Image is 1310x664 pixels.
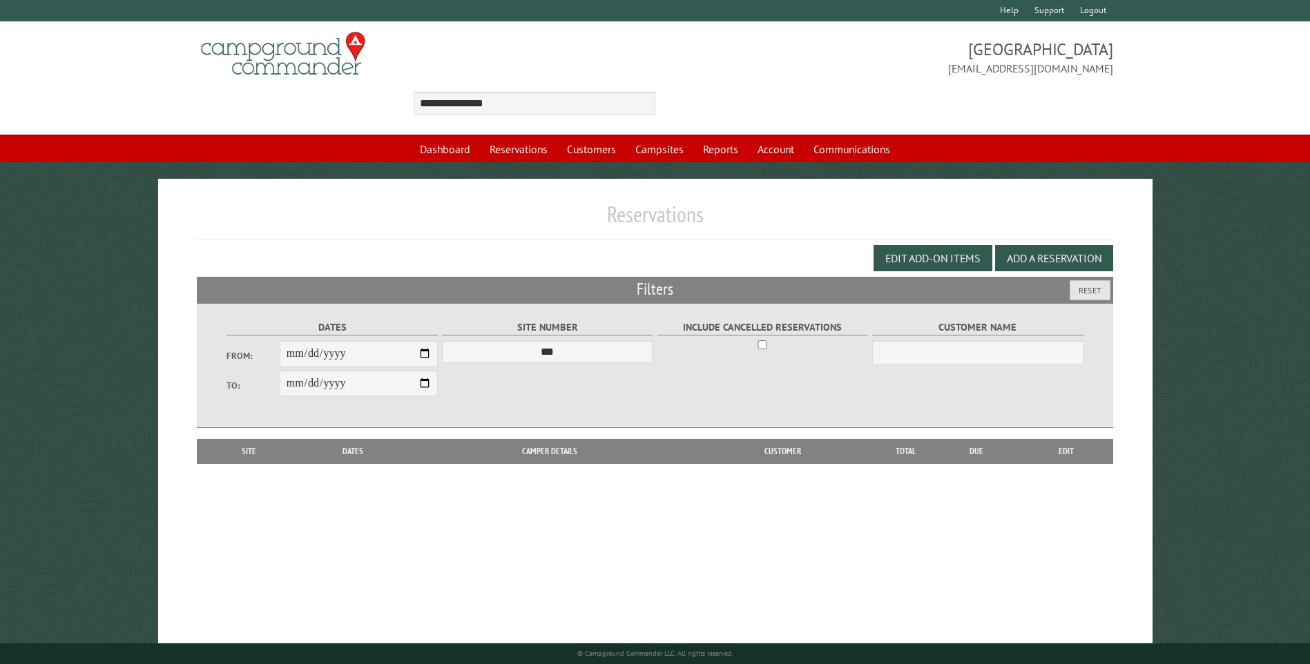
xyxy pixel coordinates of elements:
[687,439,878,464] th: Customer
[874,245,992,271] button: Edit Add-on Items
[655,38,1113,77] span: [GEOGRAPHIC_DATA] [EMAIL_ADDRESS][DOMAIN_NAME]
[204,439,293,464] th: Site
[412,439,687,464] th: Camper Details
[442,320,653,335] label: Site Number
[197,201,1112,239] h1: Reservations
[1070,280,1110,300] button: Reset
[878,439,933,464] th: Total
[657,320,868,335] label: Include Cancelled Reservations
[559,136,624,162] a: Customers
[227,349,279,362] label: From:
[197,277,1112,303] h2: Filters
[197,27,369,81] img: Campground Commander
[294,439,412,464] th: Dates
[227,379,279,392] label: To:
[481,136,556,162] a: Reservations
[872,320,1083,335] label: Customer Name
[412,136,479,162] a: Dashboard
[933,439,1020,464] th: Due
[695,136,746,162] a: Reports
[627,136,692,162] a: Campsites
[227,320,437,335] label: Dates
[805,136,898,162] a: Communications
[995,245,1113,271] button: Add a Reservation
[1020,439,1113,464] th: Edit
[577,649,733,658] small: © Campground Commander LLC. All rights reserved.
[749,136,802,162] a: Account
